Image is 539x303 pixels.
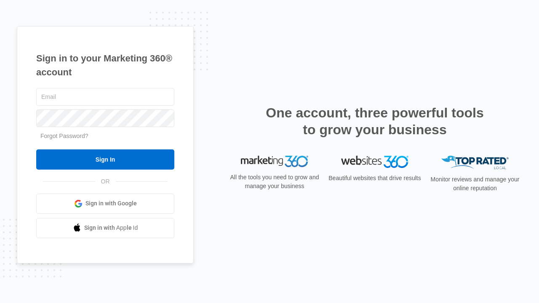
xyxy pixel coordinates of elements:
[36,88,174,106] input: Email
[36,194,174,214] a: Sign in with Google
[263,104,486,138] h2: One account, three powerful tools to grow your business
[428,175,522,193] p: Monitor reviews and manage your online reputation
[36,149,174,170] input: Sign In
[341,156,408,168] img: Websites 360
[241,156,308,167] img: Marketing 360
[85,199,137,208] span: Sign in with Google
[95,177,116,186] span: OR
[227,173,322,191] p: All the tools you need to grow and manage your business
[36,51,174,79] h1: Sign in to your Marketing 360® account
[441,156,509,170] img: Top Rated Local
[40,133,88,139] a: Forgot Password?
[84,223,138,232] span: Sign in with Apple Id
[36,218,174,238] a: Sign in with Apple Id
[328,174,422,183] p: Beautiful websites that drive results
